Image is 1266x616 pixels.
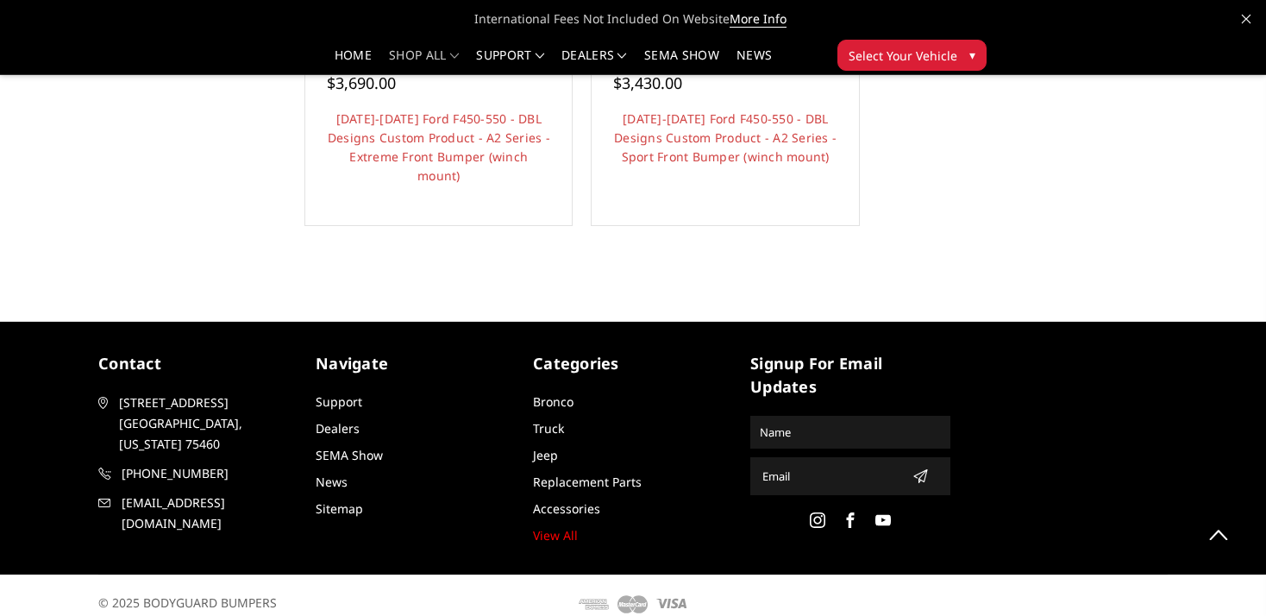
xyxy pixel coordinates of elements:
span: $3,430.00 [613,72,682,93]
a: SEMA Show [644,49,719,74]
span: [STREET_ADDRESS] [GEOGRAPHIC_DATA], [US_STATE] 75460 [119,393,295,455]
button: Select Your Vehicle [837,40,987,71]
a: Click to Top [1197,512,1240,556]
a: [PHONE_NUMBER] [98,463,298,484]
a: Accessories [533,500,600,517]
span: [PHONE_NUMBER] [122,463,298,484]
h5: Categories [533,352,733,375]
input: Email [755,462,906,490]
a: More Info [730,10,787,28]
a: Jeep [533,447,558,463]
a: Dealers [316,420,360,437]
h5: signup for email updates [750,352,950,399]
span: $3,690.00 [327,72,396,93]
a: SEMA Show [316,447,383,463]
a: News [316,474,348,490]
span: Select Your Vehicle [849,47,957,65]
a: shop all [389,49,459,74]
a: Replacement Parts [533,474,642,490]
span: International Fees Not Included On Website [98,2,1168,36]
input: Name [753,418,948,446]
span: © 2025 BODYGUARD BUMPERS [98,594,277,611]
h5: Navigate [316,352,516,375]
a: Truck [533,420,564,437]
span: [EMAIL_ADDRESS][DOMAIN_NAME] [122,493,298,534]
a: Bronco [533,393,573,410]
a: Dealers [561,49,627,74]
a: [DATE]-[DATE] Ford F450-550 - DBL Designs Custom Product - A2 Series - Extreme Front Bumper (winc... [328,110,550,184]
a: [DATE]-[DATE] Ford F450-550 - DBL Designs Custom Product - A2 Series - Sport Front Bumper (winch ... [614,110,837,165]
a: Home [335,49,372,74]
a: Support [316,393,362,410]
h5: contact [98,352,298,375]
span: ▾ [969,46,975,64]
a: News [736,49,772,74]
a: Sitemap [316,500,363,517]
a: [EMAIL_ADDRESS][DOMAIN_NAME] [98,493,298,534]
a: View All [533,527,578,544]
a: Support [476,49,544,74]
